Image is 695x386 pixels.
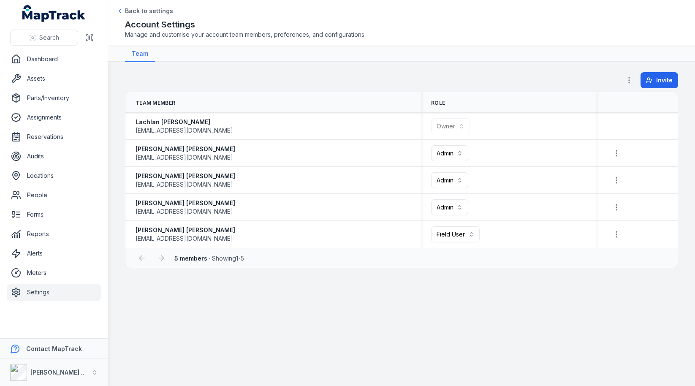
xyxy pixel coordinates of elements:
span: Invite [656,76,673,84]
strong: [PERSON_NAME] Asset Maintenance [30,369,139,376]
a: Reservations [7,128,101,145]
a: Assignments [7,109,101,126]
a: Meters [7,264,101,281]
button: Admin [431,172,468,188]
a: Locations [7,167,101,184]
a: Team [125,46,155,62]
a: Back to settings [117,7,173,15]
a: MapTrack [22,5,86,22]
strong: [PERSON_NAME] [PERSON_NAME] [136,172,235,180]
strong: Lachlan [PERSON_NAME] [136,118,233,126]
span: [EMAIL_ADDRESS][DOMAIN_NAME] [136,234,233,243]
button: Field User [431,226,480,242]
strong: [PERSON_NAME] [PERSON_NAME] [136,226,235,234]
a: Parts/Inventory [7,90,101,106]
span: [EMAIL_ADDRESS][DOMAIN_NAME] [136,126,233,135]
a: Alerts [7,245,101,262]
strong: Contact MapTrack [26,345,82,352]
span: [EMAIL_ADDRESS][DOMAIN_NAME] [136,207,233,216]
span: Back to settings [125,7,173,15]
a: Settings [7,284,101,301]
a: Dashboard [7,51,101,68]
button: Invite [641,72,678,88]
span: Manage and customise your account team members, preferences, and configurations. [125,30,678,39]
a: Assets [7,70,101,87]
span: [EMAIL_ADDRESS][DOMAIN_NAME] [136,153,233,162]
strong: [PERSON_NAME] [PERSON_NAME] [136,199,235,207]
a: Reports [7,226,101,242]
button: Admin [431,145,468,161]
button: Search [10,30,78,46]
span: [EMAIL_ADDRESS][DOMAIN_NAME] [136,180,233,189]
strong: [PERSON_NAME] [PERSON_NAME] [136,145,235,153]
span: · Showing 1 - 5 [174,255,244,262]
button: Admin [431,199,468,215]
a: Forms [7,206,101,223]
span: Role [431,100,445,106]
a: People [7,187,101,204]
h2: Account Settings [125,19,678,30]
span: Search [39,33,59,42]
a: Audits [7,148,101,165]
span: Team Member [136,100,175,106]
strong: 5 members [174,255,207,262]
